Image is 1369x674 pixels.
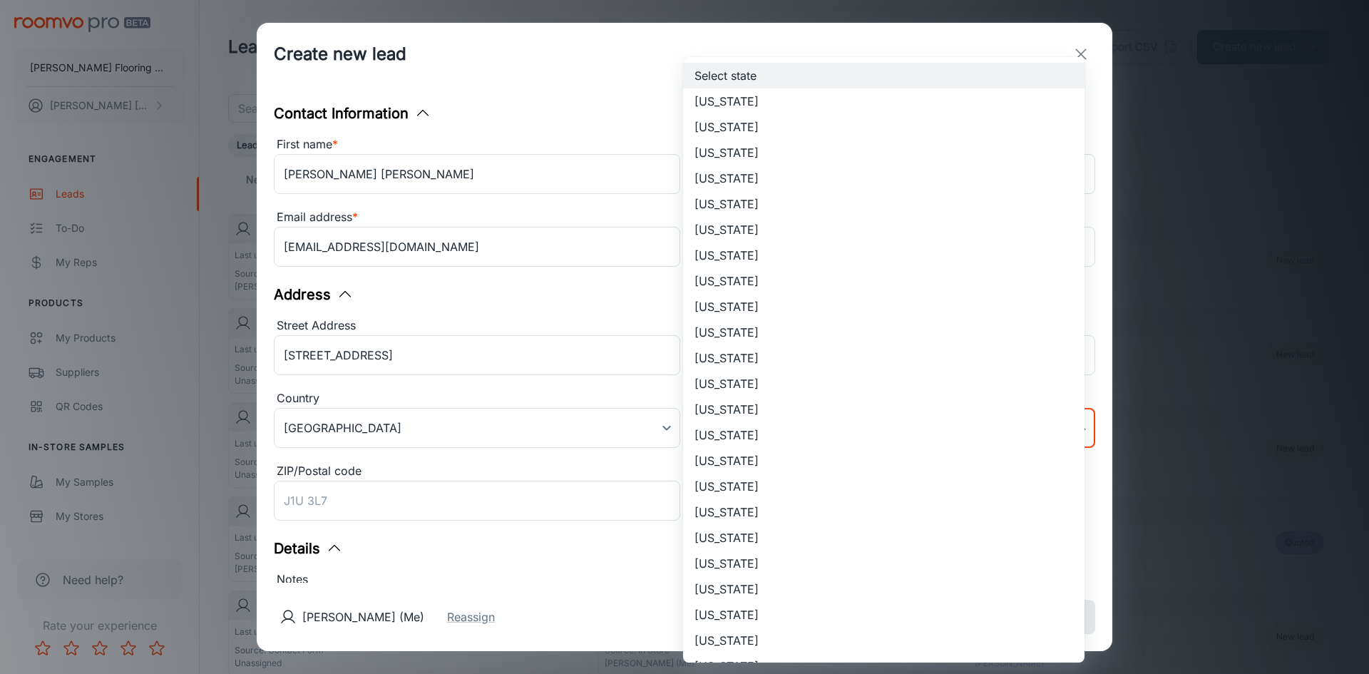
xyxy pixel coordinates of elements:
[683,114,1085,140] li: [US_STATE]
[683,422,1085,448] li: [US_STATE]
[683,217,1085,242] li: [US_STATE]
[683,294,1085,320] li: [US_STATE]
[683,628,1085,653] li: [US_STATE]
[683,602,1085,628] li: [US_STATE]
[683,63,1085,88] li: Select state
[683,525,1085,551] li: [US_STATE]
[683,165,1085,191] li: [US_STATE]
[683,499,1085,525] li: [US_STATE]
[683,242,1085,268] li: [US_STATE]
[683,576,1085,602] li: [US_STATE]
[683,345,1085,371] li: [US_STATE]
[683,371,1085,397] li: [US_STATE]
[683,551,1085,576] li: [US_STATE]
[683,88,1085,114] li: [US_STATE]
[683,397,1085,422] li: [US_STATE]
[683,474,1085,499] li: [US_STATE]
[683,268,1085,294] li: [US_STATE]
[683,320,1085,345] li: [US_STATE]
[683,191,1085,217] li: [US_STATE]
[683,140,1085,165] li: [US_STATE]
[683,448,1085,474] li: [US_STATE]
